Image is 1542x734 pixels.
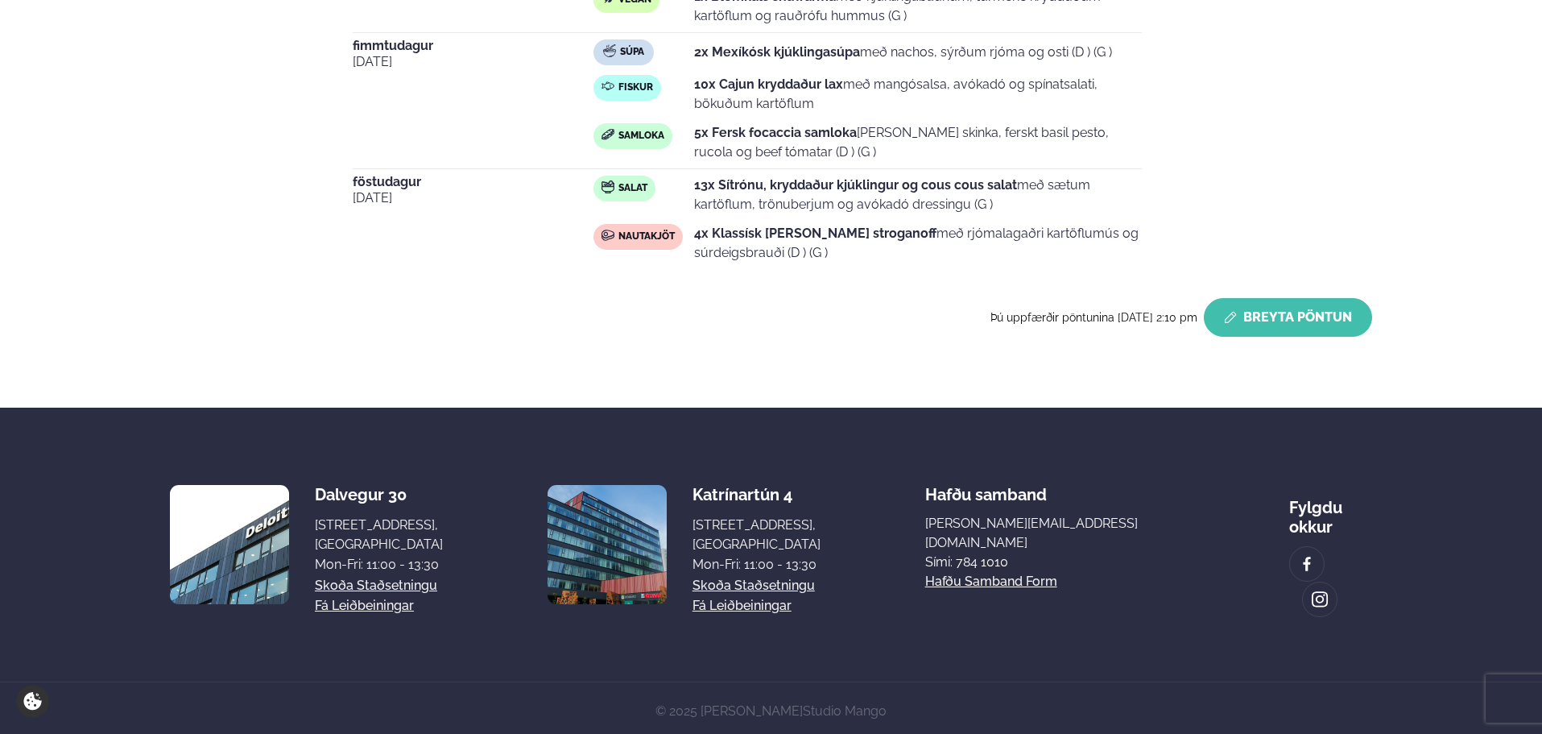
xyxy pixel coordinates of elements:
[655,703,887,719] span: © 2025 [PERSON_NAME]
[602,229,614,242] img: beef.svg
[548,485,667,604] img: image alt
[925,553,1184,572] p: Sími: 784 1010
[925,472,1047,504] span: Hafðu samband
[1204,298,1372,337] button: Breyta Pöntun
[353,189,593,208] span: [DATE]
[694,176,1142,214] p: með sætum kartöflum, trönuberjum og avókadó dressingu (G )
[694,177,1017,193] strong: 13x Sítrónu, kryddaður kjúklingur og cous cous salat
[692,596,792,616] a: Fá leiðbeiningar
[803,703,887,719] a: Studio Mango
[692,485,821,504] div: Katrínartún 4
[694,224,1142,263] p: með rjómalagaðri kartöflumús og súrdeigsbrauði (D ) (G )
[925,572,1057,591] a: Hafðu samband form
[1303,583,1337,616] a: image alt
[315,576,437,595] a: Skoða staðsetningu
[353,176,593,189] span: föstudagur
[315,485,443,504] div: Dalvegur 30
[692,576,815,595] a: Skoða staðsetningu
[170,485,289,604] img: image alt
[602,129,614,140] img: sandwich-new-16px.svg
[1289,485,1372,537] div: Fylgdu okkur
[694,77,843,92] strong: 10x Cajun kryddaður lax
[694,43,1112,62] p: með nachos, sýrðum rjóma og osti (D ) (G )
[602,180,614,193] img: salad.svg
[315,596,414,616] a: Fá leiðbeiningar
[990,311,1197,324] span: Þú uppfærðir pöntunina [DATE] 2:10 pm
[1298,555,1316,574] img: image alt
[353,52,593,72] span: [DATE]
[618,81,653,94] span: Fiskur
[618,130,664,143] span: Samloka
[603,44,616,57] img: soup.svg
[694,125,857,140] strong: 5x Fersk focaccia samloka
[315,555,443,574] div: Mon-Fri: 11:00 - 13:30
[618,230,675,243] span: Nautakjöt
[925,514,1184,553] a: [PERSON_NAME][EMAIL_ADDRESS][DOMAIN_NAME]
[353,39,593,52] span: fimmtudagur
[315,516,443,554] div: [STREET_ADDRESS], [GEOGRAPHIC_DATA]
[1311,591,1329,609] img: image alt
[620,46,644,59] span: Súpa
[694,123,1142,162] p: [PERSON_NAME] skinka, ferskt basil pesto, rucola og beef tómatar (D ) (G )
[694,226,936,241] strong: 4x Klassísk [PERSON_NAME] stroganoff
[692,516,821,554] div: [STREET_ADDRESS], [GEOGRAPHIC_DATA]
[1290,547,1324,581] a: image alt
[694,75,1142,114] p: með mangósalsa, avókadó og spínatsalati, bökuðum kartöflum
[694,44,860,60] strong: 2x Mexíkósk kjúklingasúpa
[16,685,49,718] a: Cookie settings
[602,80,614,93] img: fish.svg
[692,555,821,574] div: Mon-Fri: 11:00 - 13:30
[618,182,647,195] span: Salat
